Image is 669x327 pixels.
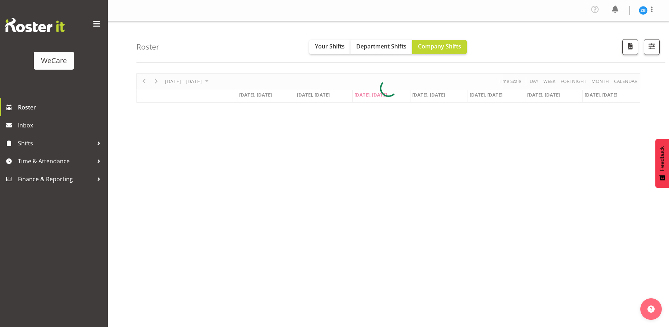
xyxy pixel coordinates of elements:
span: Roster [18,102,104,113]
span: Inbox [18,120,104,131]
span: Your Shifts [315,42,345,50]
button: Filter Shifts [644,39,660,55]
span: Department Shifts [356,42,406,50]
div: WeCare [41,55,67,66]
button: Your Shifts [309,40,350,54]
button: Download a PDF of the roster according to the set date range. [622,39,638,55]
button: Feedback - Show survey [655,139,669,188]
span: Feedback [659,146,665,171]
button: Company Shifts [412,40,467,54]
span: Shifts [18,138,93,149]
span: Company Shifts [418,42,461,50]
button: Department Shifts [350,40,412,54]
img: Rosterit website logo [5,18,65,32]
h4: Roster [136,43,159,51]
img: help-xxl-2.png [647,305,655,313]
img: zephy-bennett10858.jpg [639,6,647,15]
span: Finance & Reporting [18,174,93,184]
span: Time & Attendance [18,156,93,167]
